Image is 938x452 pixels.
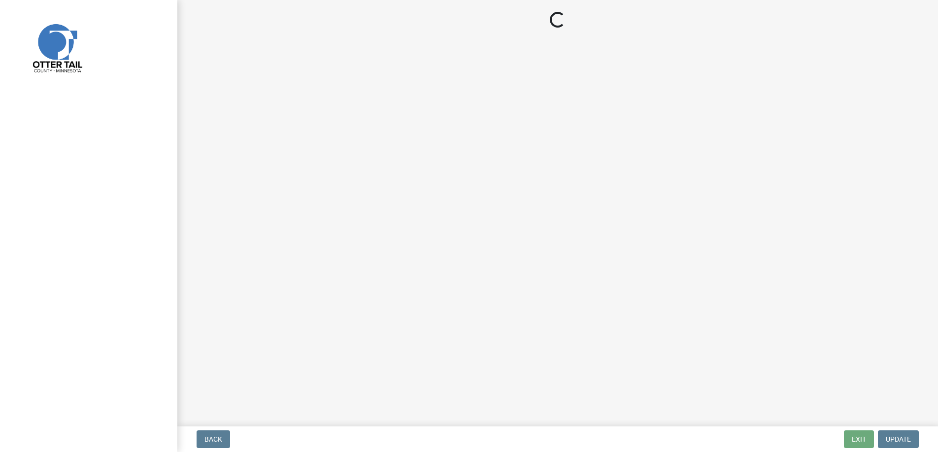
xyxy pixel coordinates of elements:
[886,435,911,443] span: Update
[197,430,230,448] button: Back
[878,430,919,448] button: Update
[844,430,874,448] button: Exit
[204,435,222,443] span: Back
[20,10,94,84] img: Otter Tail County, Minnesota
